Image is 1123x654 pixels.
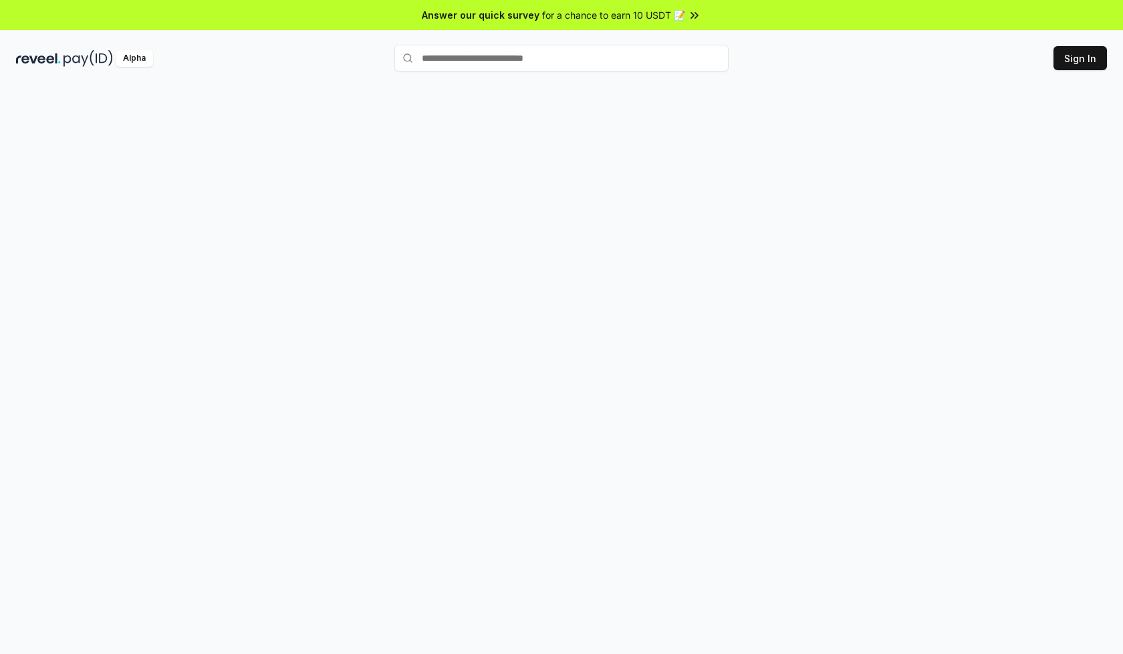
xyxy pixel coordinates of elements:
[1053,46,1107,70] button: Sign In
[542,8,685,22] span: for a chance to earn 10 USDT 📝
[116,50,153,67] div: Alpha
[64,50,113,67] img: pay_id
[16,50,61,67] img: reveel_dark
[422,8,539,22] span: Answer our quick survey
